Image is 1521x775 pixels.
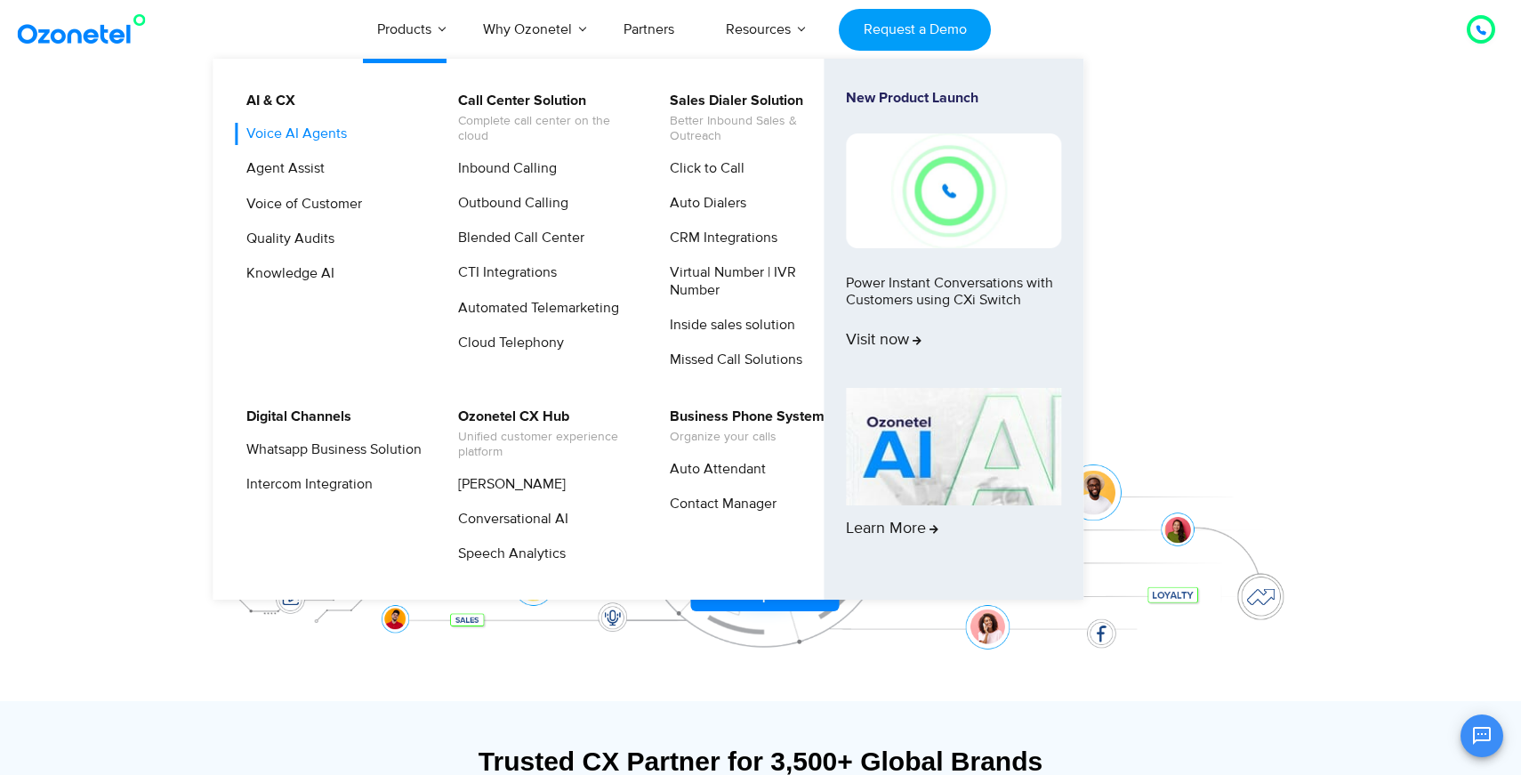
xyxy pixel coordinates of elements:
a: Conversational AI [447,508,571,530]
a: Voice AI Agents [235,123,350,145]
a: New Product LaunchPower Instant Conversations with Customers using CXi SwitchVisit now [846,90,1061,381]
a: Request a Demo [839,9,991,51]
a: Agent Assist [235,157,327,180]
span: Organize your calls [670,430,825,445]
a: Business Phone SystemOrganize your calls [658,406,827,448]
a: Learn More [846,388,1061,569]
img: New-Project-17.png [846,133,1061,247]
button: Open chat [1461,714,1503,757]
a: Blended Call Center [447,227,587,249]
a: Knowledge AI [235,262,337,285]
a: Inside sales solution [658,314,798,336]
a: Inbound Calling [447,157,559,180]
div: Turn every conversation into a growth engine for your enterprise. [205,246,1316,265]
span: Visit now [846,331,921,351]
a: Cloud Telephony [447,332,567,354]
a: Contact Manager [658,493,779,515]
a: [PERSON_NAME] [447,473,568,496]
a: Outbound Calling [447,192,571,214]
a: Call Center SolutionComplete call center on the cloud [447,90,636,147]
a: AI & CX [235,90,298,112]
a: Click to Call [658,157,747,180]
span: Learn More [846,520,938,539]
img: AI [846,388,1061,505]
a: Voice of Customer [235,193,365,215]
a: Ozonetel CX HubUnified customer experience platform [447,406,636,463]
span: Complete call center on the cloud [458,114,633,144]
a: Quality Audits [235,228,337,250]
a: Intercom Integration [235,473,375,496]
a: Virtual Number | IVR Number [658,262,848,301]
a: CRM Integrations [658,227,780,249]
a: Automated Telemarketing [447,297,622,319]
a: Whatsapp Business Solution [235,439,424,461]
div: Customer Experiences [205,159,1316,245]
a: Auto Attendant [658,458,769,480]
a: CTI Integrations [447,262,559,284]
a: Digital Channels [235,406,354,428]
a: Auto Dialers [658,192,749,214]
a: Missed Call Solutions [658,349,805,371]
a: Sales Dialer SolutionBetter Inbound Sales & Outreach [658,90,848,147]
span: Better Inbound Sales & Outreach [670,114,845,144]
span: Unified customer experience platform [458,430,633,460]
a: Speech Analytics [447,543,568,565]
div: Orchestrate Intelligent [205,113,1316,170]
